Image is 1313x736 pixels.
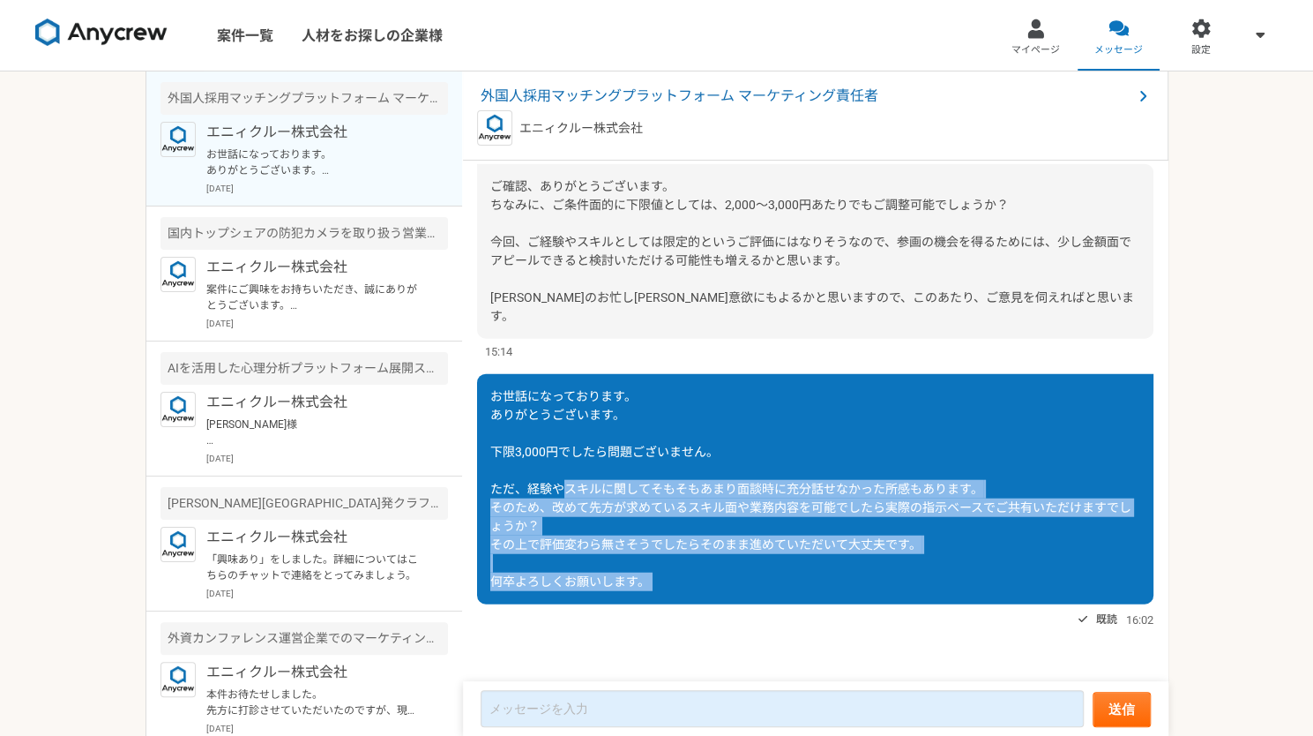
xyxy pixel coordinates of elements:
div: [PERSON_NAME][GEOGRAPHIC_DATA]発クラフトビールを手がけるベンチャー プロダクト・マーケティングの戦略立案 [160,487,448,520]
p: 案件にご興味をお持ちいただき、誠にありがとうございます。 本件ですが、現在多数のご応募をいただいており、 クライアント企業と[PERSON_NAME]選考に入らせていただいておりますので、 先方... [206,282,424,313]
p: [DATE] [206,317,448,330]
img: logo_text_blue_01.png [160,662,196,697]
p: 本件お待たせしました。 先方に打診させていただいたのですが、現在複数候補がいらっしゃる中で、イベントへの参加（平日日中）での稼働を考えると、副業のかたよりフリーランスの方を優先したいとありました... [206,687,424,718]
img: 8DqYSo04kwAAAAASUVORK5CYII= [35,19,168,47]
p: [PERSON_NAME]様 お世話になっております。 Anycrewの[PERSON_NAME]です。 こちらご返信遅くなり、申し訳ございません。 ご状況につきまして、承知いたしました。 先方... [206,417,424,448]
span: 外国人採用マッチングプラットフォーム マーケティング責任者 [481,86,1132,107]
div: 外国人採用マッチングプラットフォーム マーケティング責任者 [160,82,448,115]
p: [DATE] [206,182,448,195]
div: 外資カンファレンス運営企業でのマーケティング業務【英語必須】 [160,622,448,655]
img: logo_text_blue_01.png [160,122,196,157]
span: 15:14 [485,343,512,360]
p: エニィクルー株式会社 [206,527,424,548]
span: 既読 [1096,609,1117,630]
p: [DATE] [206,722,448,735]
p: エニィクルー株式会社 [206,122,424,143]
span: ご確認、ありがとうございます。 ちなみに、ご条件面的に下限値としては、2,000〜3,000円あたりでもご調整可能でしょうか？ 今回、ご経験やスキルとしては限定的というご評価にはなりそうなので、... [490,179,1134,323]
img: logo_text_blue_01.png [160,392,196,427]
div: 国内トップシェアの防犯カメラを取り扱う営業代理店 BtoBマーケティング [160,217,448,250]
p: エニィクルー株式会社 [206,392,424,413]
img: logo_text_blue_01.png [160,527,196,562]
p: エニィクルー株式会社 [206,662,424,683]
span: マイページ [1011,43,1060,57]
p: エニィクルー株式会社 [519,119,643,138]
button: 送信 [1093,692,1151,727]
span: 設定 [1191,43,1211,57]
p: [DATE] [206,587,448,600]
img: logo_text_blue_01.png [160,257,196,292]
div: AIを活用した心理分析プラットフォーム展開スタートアップ マーケティング企画運用 [160,352,448,385]
p: お世話になっております。 ありがとうございます。 下限3,000円でしたら問題ございません。 ただ、経験やスキルに関してそもそもあまり面談時に充分話せなかった所感もあります。 そのため、改めて先... [206,146,424,178]
span: 16:02 [1126,612,1153,628]
p: エニィクルー株式会社 [206,257,424,278]
span: メッセージ [1094,43,1143,57]
img: logo_text_blue_01.png [477,110,512,146]
p: [DATE] [206,452,448,465]
span: お世話になっております。 ありがとうございます。 下限3,000円でしたら問題ございません。 ただ、経験やスキルに関してそもそもあまり面談時に充分話せなかった所感もあります。 そのため、改めて先... [490,389,1131,589]
p: 「興味あり」をしました。詳細についてはこちらのチャットで連絡をとってみましょう。 [206,552,424,583]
